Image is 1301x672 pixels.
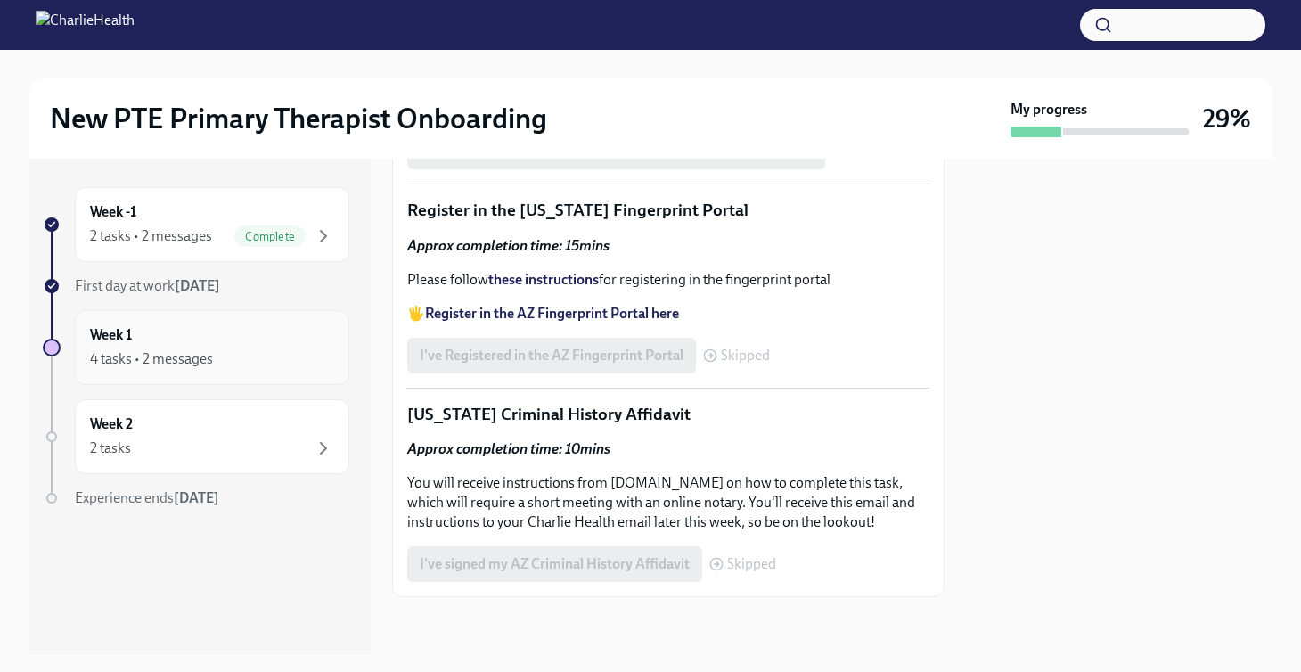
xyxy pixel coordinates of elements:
[407,199,929,222] p: Register in the [US_STATE] Fingerprint Portal
[90,202,136,222] h6: Week -1
[407,304,929,324] p: 🖐️
[75,489,219,506] span: Experience ends
[43,399,349,474] a: Week 22 tasks
[407,403,929,426] p: [US_STATE] Criminal History Affidavit
[50,101,547,136] h2: New PTE Primary Therapist Onboarding
[721,348,770,363] span: Skipped
[43,310,349,385] a: Week 14 tasks • 2 messages
[174,489,219,506] strong: [DATE]
[407,473,929,532] p: You will receive instructions from [DOMAIN_NAME] on how to complete this task, which will require...
[175,277,220,294] strong: [DATE]
[43,187,349,262] a: Week -12 tasks • 2 messagesComplete
[90,414,133,434] h6: Week 2
[36,11,135,39] img: CharlieHealth
[407,270,929,290] p: Please follow for registering in the fingerprint portal
[488,271,599,288] a: these instructions
[1011,100,1087,119] strong: My progress
[407,237,610,254] strong: Approx completion time: 15mins
[425,305,679,322] a: Register in the AZ Fingerprint Portal here
[90,438,131,458] div: 2 tasks
[90,325,132,345] h6: Week 1
[90,226,212,246] div: 2 tasks • 2 messages
[90,349,213,369] div: 4 tasks • 2 messages
[1203,102,1251,135] h3: 29%
[407,440,610,457] strong: Approx completion time: 10mins
[43,276,349,296] a: First day at work[DATE]
[234,230,306,243] span: Complete
[75,277,220,294] span: First day at work
[727,557,776,571] span: Skipped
